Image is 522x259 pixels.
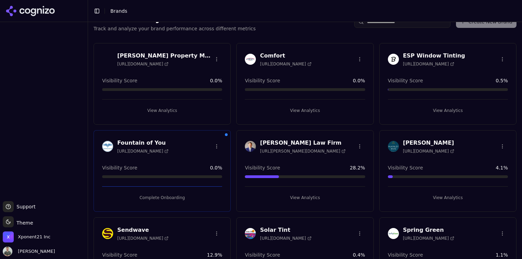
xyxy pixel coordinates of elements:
[350,164,365,171] span: 28.2 %
[102,228,113,239] img: Sendwave
[18,234,51,240] span: Xponent21 Inc
[3,247,55,256] button: Open user button
[260,226,311,234] h3: Solar Tint
[207,251,222,258] span: 12.9 %
[245,141,256,152] img: Johnston Law Firm
[260,139,346,147] h3: [PERSON_NAME] Law Firm
[403,52,465,60] h3: ESP Window Tinting
[388,164,423,171] span: Visibility Score
[388,105,508,116] button: View Analytics
[3,231,14,242] img: Xponent21 Inc
[388,251,423,258] span: Visibility Score
[388,54,399,65] img: ESP Window Tinting
[245,251,280,258] span: Visibility Score
[117,148,168,154] span: [URL][DOMAIN_NAME]
[388,141,399,152] img: McKinley Irvin
[14,203,35,210] span: Support
[117,139,168,147] h3: Fountain of You
[403,61,454,67] span: [URL][DOMAIN_NAME]
[102,141,113,152] img: Fountain of You
[260,236,311,241] span: [URL][DOMAIN_NAME]
[260,61,311,67] span: [URL][DOMAIN_NAME]
[260,52,311,60] h3: Comfort
[102,251,137,258] span: Visibility Score
[245,164,280,171] span: Visibility Score
[245,192,365,203] button: View Analytics
[388,77,423,84] span: Visibility Score
[403,148,454,154] span: [URL][DOMAIN_NAME]
[94,25,256,32] p: Track and analyze your brand performance across different metrics
[210,77,222,84] span: 0.0 %
[245,54,256,65] img: Comfort
[3,247,12,256] img: Chuck McCarthy
[496,251,508,258] span: 1.1 %
[110,8,503,14] nav: breadcrumb
[102,164,137,171] span: Visibility Score
[210,164,222,171] span: 0.0 %
[3,231,51,242] button: Open organization switcher
[117,52,211,60] h3: [PERSON_NAME] Property Management
[110,8,127,14] span: Brands
[245,105,365,116] button: View Analytics
[102,54,113,65] img: Byrd Property Management
[353,77,365,84] span: 0.0 %
[403,226,454,234] h3: Spring Green
[117,236,168,241] span: [URL][DOMAIN_NAME]
[14,220,33,226] span: Theme
[15,248,55,255] span: [PERSON_NAME]
[102,77,137,84] span: Visibility Score
[260,148,346,154] span: [URL][PERSON_NAME][DOMAIN_NAME]
[102,192,222,203] button: Complete Onboarding
[403,236,454,241] span: [URL][DOMAIN_NAME]
[245,228,256,239] img: Solar Tint
[388,192,508,203] button: View Analytics
[403,139,454,147] h3: [PERSON_NAME]
[388,228,399,239] img: Spring Green
[117,226,168,234] h3: Sendwave
[245,77,280,84] span: Visibility Score
[353,251,365,258] span: 0.4 %
[496,77,508,84] span: 0.5 %
[102,105,222,116] button: View Analytics
[496,164,508,171] span: 4.1 %
[117,61,168,67] span: [URL][DOMAIN_NAME]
